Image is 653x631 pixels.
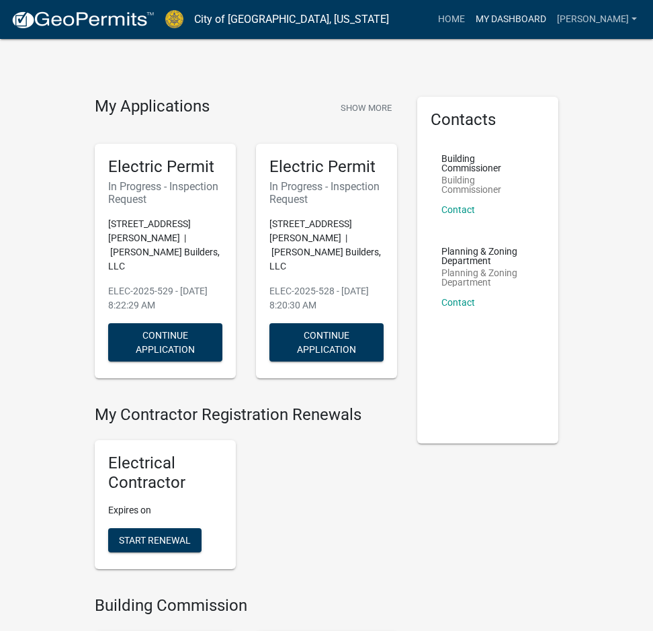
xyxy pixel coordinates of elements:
img: City of Jeffersonville, Indiana [165,10,183,28]
button: Show More [335,97,397,119]
p: Building Commissioner [441,175,534,194]
p: ELEC-2025-529 - [DATE] 8:22:29 AM [108,284,222,312]
p: Expires on [108,503,222,517]
h6: In Progress - Inspection Request [108,180,222,206]
h4: Building Commission [95,596,397,616]
a: Contact [441,204,475,215]
button: Start Renewal [108,528,202,552]
span: Start Renewal [119,535,191,546]
p: Planning & Zoning Department [441,247,534,265]
h5: Electric Permit [108,157,222,177]
h5: Electric Permit [269,157,384,177]
a: Contact [441,297,475,308]
p: Building Commissioner [441,154,534,173]
h5: Contacts [431,110,545,130]
h4: My Contractor Registration Renewals [95,405,397,425]
p: [STREET_ADDRESS][PERSON_NAME] | [PERSON_NAME] Builders, LLC [108,217,222,274]
p: ELEC-2025-528 - [DATE] 8:20:30 AM [269,284,384,312]
p: Planning & Zoning Department [441,268,534,287]
h6: In Progress - Inspection Request [269,180,384,206]
button: Continue Application [269,323,384,362]
a: City of [GEOGRAPHIC_DATA], [US_STATE] [194,8,389,31]
a: My Dashboard [470,7,552,32]
wm-registration-list-section: My Contractor Registration Renewals [95,405,397,580]
h5: Electrical Contractor [108,454,222,493]
button: Continue Application [108,323,222,362]
a: Home [433,7,470,32]
a: [PERSON_NAME] [552,7,642,32]
h4: My Applications [95,97,210,117]
p: [STREET_ADDRESS][PERSON_NAME] | [PERSON_NAME] Builders, LLC [269,217,384,274]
